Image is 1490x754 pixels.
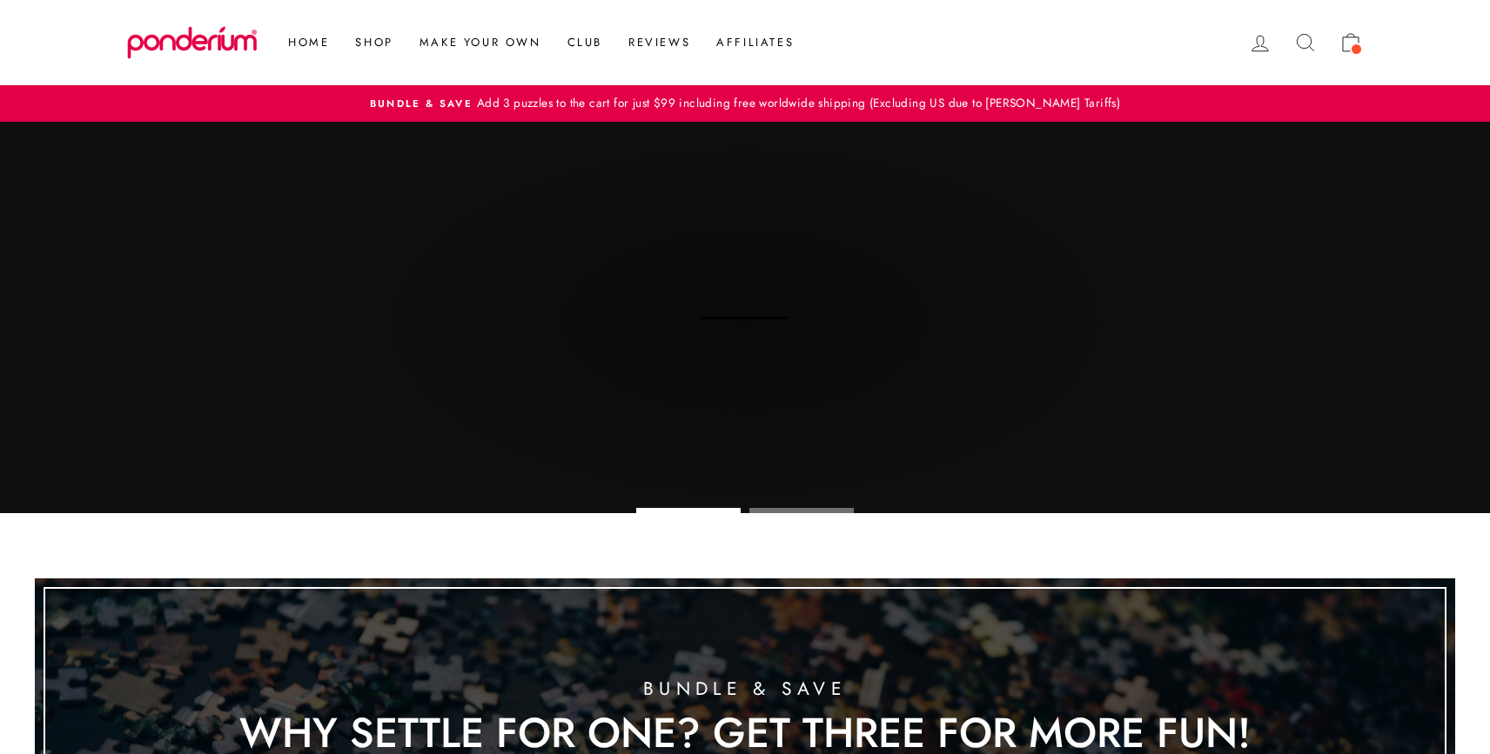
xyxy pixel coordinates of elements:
[370,97,473,110] span: Bundle & Save
[127,26,258,59] img: Ponderium
[342,27,406,58] a: Shop
[275,27,342,58] a: Home
[703,27,807,58] a: Affiliates
[266,27,807,58] ul: Primary
[554,27,615,58] a: Club
[473,94,1120,111] span: Add 3 puzzles to the cart for just $99 including free worldwide shipping (Excluding US due to [PE...
[749,508,854,513] li: Page dot 2
[131,94,1359,113] a: Bundle & SaveAdd 3 puzzles to the cart for just $99 including free worldwide shipping (Excluding ...
[615,27,703,58] a: Reviews
[239,678,1251,700] div: Bundle & Save
[636,508,741,513] li: Page dot 1
[406,27,554,58] a: Make Your Own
